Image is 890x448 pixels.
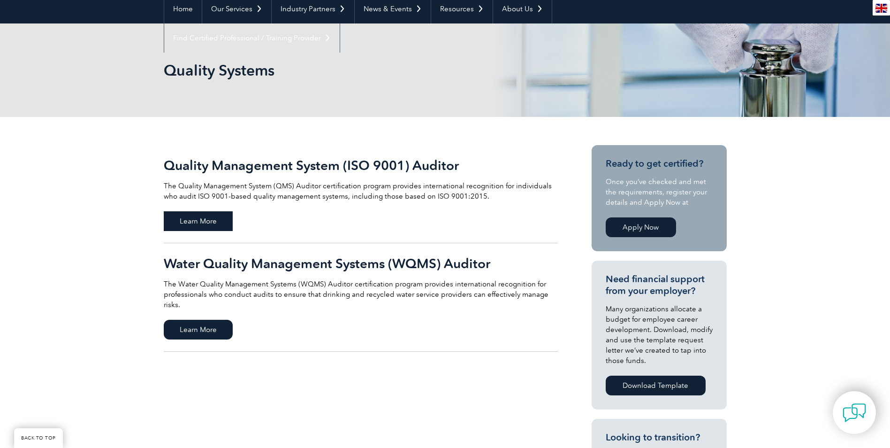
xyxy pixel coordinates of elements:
[606,177,713,208] p: Once you’ve checked and met the requirements, register your details and Apply Now at
[606,376,706,395] a: Download Template
[164,23,340,53] a: Find Certified Professional / Training Provider
[606,217,676,237] a: Apply Now
[606,158,713,170] h3: Ready to get certified?
[164,320,233,340] span: Learn More
[875,4,887,13] img: en
[164,279,558,310] p: The Water Quality Management Systems (WQMS) Auditor certification program provides international ...
[606,432,713,443] h3: Looking to transition?
[164,158,558,173] h2: Quality Management System (ISO 9001) Auditor
[606,273,713,297] h3: Need financial support from your employer?
[606,304,713,366] p: Many organizations allocate a budget for employee career development. Download, modify and use th...
[843,401,866,425] img: contact-chat.png
[14,428,63,448] a: BACK TO TOP
[164,211,233,231] span: Learn More
[164,256,558,271] h2: Water Quality Management Systems (WQMS) Auditor
[164,181,558,201] p: The Quality Management System (QMS) Auditor certification program provides international recognit...
[164,145,558,243] a: Quality Management System (ISO 9001) Auditor The Quality Management System (QMS) Auditor certific...
[164,61,524,79] h1: Quality Systems
[164,243,558,352] a: Water Quality Management Systems (WQMS) Auditor The Water Quality Management Systems (WQMS) Audit...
